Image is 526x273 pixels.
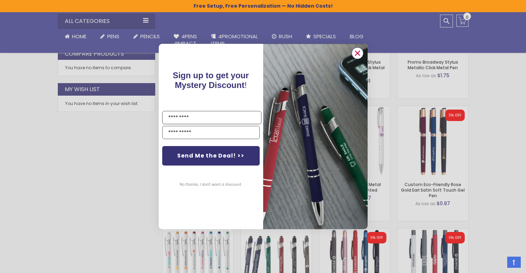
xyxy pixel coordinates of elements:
button: Send Me the Deal! >> [162,146,260,166]
span: Sign up to get your Mystery Discount [173,71,249,90]
button: No thanks, I don't want a discount. [176,176,245,193]
button: Close dialog [352,47,363,59]
img: pop-up-image [263,44,368,229]
span: ! [173,71,249,90]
